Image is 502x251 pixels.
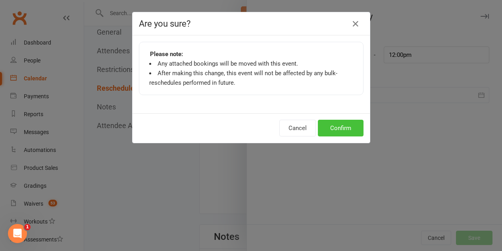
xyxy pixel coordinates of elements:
li: After making this change, this event will not be affected by any bulk-reschedules performed in fu... [149,68,353,88]
h4: Are you sure? [139,19,364,29]
button: Close [349,18,362,30]
span: 1 [24,224,31,230]
li: Any attached bookings will be moved with this event. [149,59,353,68]
button: Confirm [318,120,364,136]
button: Cancel [279,120,316,136]
iframe: Intercom live chat [8,224,27,243]
strong: Please note: [150,49,183,59]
